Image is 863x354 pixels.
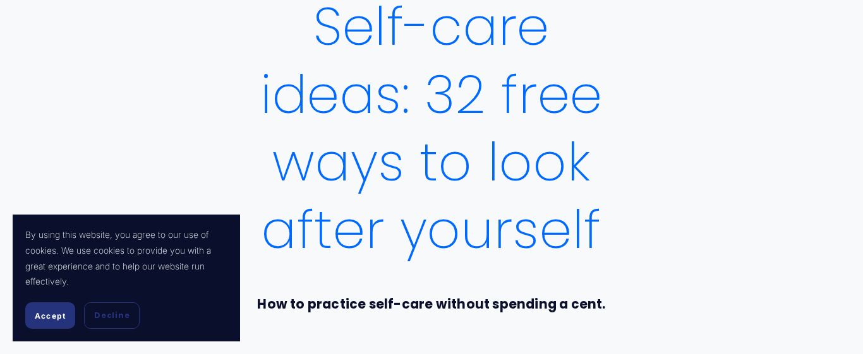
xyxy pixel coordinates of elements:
button: Decline [84,302,140,329]
p: By using this website, you agree to our use of cookies. We use cookies to provide you with a grea... [25,227,227,290]
span: Decline [94,310,130,321]
section: Cookie banner [13,215,240,341]
span: Accept [35,311,66,321]
button: Accept [25,302,75,329]
strong: How to practice self-care without spending a cent. [257,295,605,313]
